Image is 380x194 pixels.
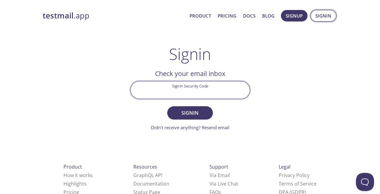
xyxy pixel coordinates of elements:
[209,172,230,179] a: Via Email
[279,180,317,187] a: Terms of Service
[43,10,73,21] strong: testmail
[133,172,162,179] a: GraphQL API
[174,109,206,117] span: Signin
[133,163,157,170] span: Resources
[133,180,169,187] a: Documentation
[209,180,238,187] a: Via Live Chat
[262,12,274,20] a: Blog
[169,45,211,63] h1: Signin
[63,172,93,179] a: How it works
[130,68,250,79] h2: Check your email inbox
[167,106,213,120] button: Signin
[63,180,86,187] a: Highlights
[63,163,82,170] span: Product
[243,12,255,20] a: Docs
[218,12,236,20] a: Pricing
[356,173,374,191] iframe: Help Scout Beacon - Open
[190,12,211,20] a: Product
[151,124,229,130] a: Didn't receive anything? Resend email
[281,10,307,21] button: Signup
[209,163,228,170] span: Support
[286,12,303,20] span: Signup
[315,12,331,20] span: Signin
[43,11,185,21] a: testmail.app
[310,10,336,21] button: Signin
[279,163,291,170] span: Legal
[279,172,310,179] a: Privacy Policy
